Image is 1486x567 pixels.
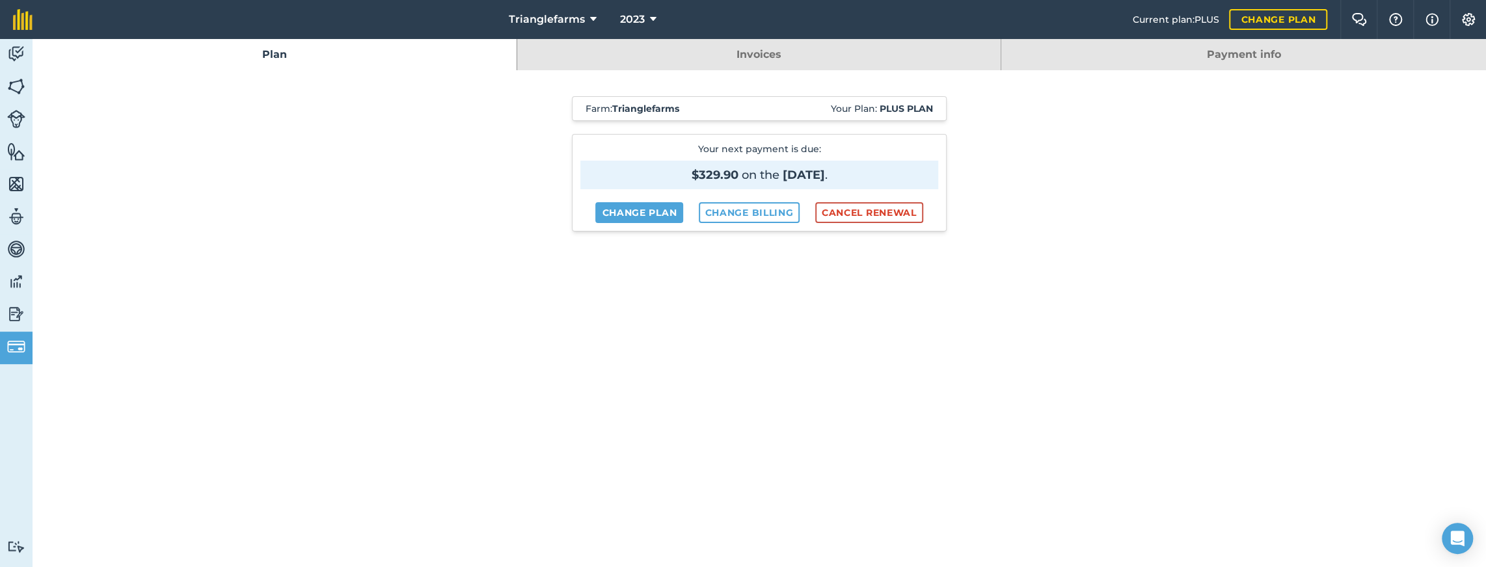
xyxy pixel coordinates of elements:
[7,174,25,194] img: svg+xml;base64,PHN2ZyB4bWxucz0iaHR0cDovL3d3dy53My5vcmcvMjAwMC9zdmciIHdpZHRoPSI1NiIgaGVpZ2h0PSI2MC...
[7,337,25,356] img: svg+xml;base64,PD94bWwgdmVyc2lvbj0iMS4wIiBlbmNvZGluZz0idXRmLTgiPz4KPCEtLSBHZW5lcmF0b3I6IEFkb2JlIE...
[1229,9,1327,30] a: Change plan
[7,239,25,259] img: svg+xml;base64,PD94bWwgdmVyc2lvbj0iMS4wIiBlbmNvZGluZz0idXRmLTgiPz4KPCEtLSBHZW5lcmF0b3I6IEFkb2JlIE...
[620,12,645,27] span: 2023
[509,12,585,27] span: Trianglefarms
[1461,13,1476,26] img: A cog icon
[1425,12,1439,27] img: svg+xml;base64,PHN2ZyB4bWxucz0iaHR0cDovL3d3dy53My5vcmcvMjAwMC9zdmciIHdpZHRoPSIxNyIgaGVpZ2h0PSIxNy...
[7,44,25,64] img: svg+xml;base64,PD94bWwgdmVyc2lvbj0iMS4wIiBlbmNvZGluZz0idXRmLTgiPz4KPCEtLSBHZW5lcmF0b3I6IEFkb2JlIE...
[7,272,25,291] img: svg+xml;base64,PD94bWwgdmVyc2lvbj0iMS4wIiBlbmNvZGluZz0idXRmLTgiPz4KPCEtLSBHZW5lcmF0b3I6IEFkb2JlIE...
[1388,13,1403,26] img: A question mark icon
[831,102,933,115] span: Your Plan:
[7,207,25,226] img: svg+xml;base64,PD94bWwgdmVyc2lvbj0iMS4wIiBlbmNvZGluZz0idXRmLTgiPz4KPCEtLSBHZW5lcmF0b3I6IEFkb2JlIE...
[7,110,25,128] img: svg+xml;base64,PD94bWwgdmVyc2lvbj0iMS4wIiBlbmNvZGluZz0idXRmLTgiPz4KPCEtLSBHZW5lcmF0b3I6IEFkb2JlIE...
[783,168,825,182] strong: [DATE]
[7,77,25,96] img: svg+xml;base64,PHN2ZyB4bWxucz0iaHR0cDovL3d3dy53My5vcmcvMjAwMC9zdmciIHdpZHRoPSI1NiIgaGVpZ2h0PSI2MC...
[880,103,933,114] strong: Plus plan
[7,304,25,324] img: svg+xml;base64,PD94bWwgdmVyc2lvbj0iMS4wIiBlbmNvZGluZz0idXRmLTgiPz4KPCEtLSBHZW5lcmF0b3I6IEFkb2JlIE...
[580,142,938,189] p: Your next payment is due :
[1442,523,1473,554] div: Open Intercom Messenger
[13,9,33,30] img: fieldmargin Logo
[33,39,517,70] a: Plan
[699,202,800,223] a: Change billing
[815,202,923,223] button: Cancel renewal
[692,168,738,182] strong: $329.90
[612,103,679,114] strong: Trianglefarms
[7,540,25,553] img: svg+xml;base64,PD94bWwgdmVyc2lvbj0iMS4wIiBlbmNvZGluZz0idXRmLTgiPz4KPCEtLSBHZW5lcmF0b3I6IEFkb2JlIE...
[1351,13,1367,26] img: Two speech bubbles overlapping with the left bubble in the forefront
[517,39,1001,70] a: Invoices
[580,161,938,189] span: on the .
[586,102,679,115] span: Farm :
[1132,12,1219,27] span: Current plan : PLUS
[595,202,683,223] a: Change plan
[1001,39,1486,70] a: Payment info
[7,142,25,161] img: svg+xml;base64,PHN2ZyB4bWxucz0iaHR0cDovL3d3dy53My5vcmcvMjAwMC9zdmciIHdpZHRoPSI1NiIgaGVpZ2h0PSI2MC...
